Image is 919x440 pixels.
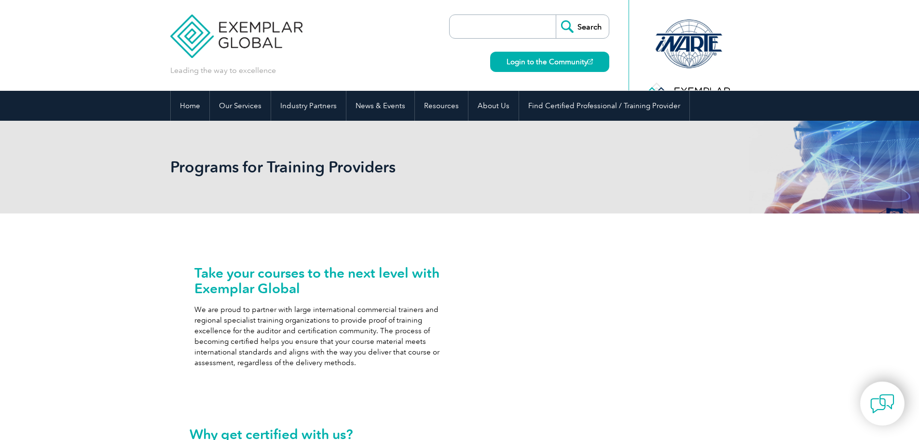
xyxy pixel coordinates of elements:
[490,52,609,72] a: Login to the Community
[194,265,455,296] h2: Take your courses to the next level with Exemplar Global
[210,91,271,121] a: Our Services
[170,159,576,175] h2: Programs for Training Providers
[194,304,455,368] p: We are proud to partner with large international commercial trainers and regional specialist trai...
[870,392,894,416] img: contact-chat.png
[468,91,519,121] a: About Us
[271,91,346,121] a: Industry Partners
[346,91,414,121] a: News & Events
[556,15,609,38] input: Search
[519,91,689,121] a: Find Certified Professional / Training Provider
[588,59,593,64] img: open_square.png
[170,65,276,76] p: Leading the way to excellence
[415,91,468,121] a: Resources
[171,91,209,121] a: Home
